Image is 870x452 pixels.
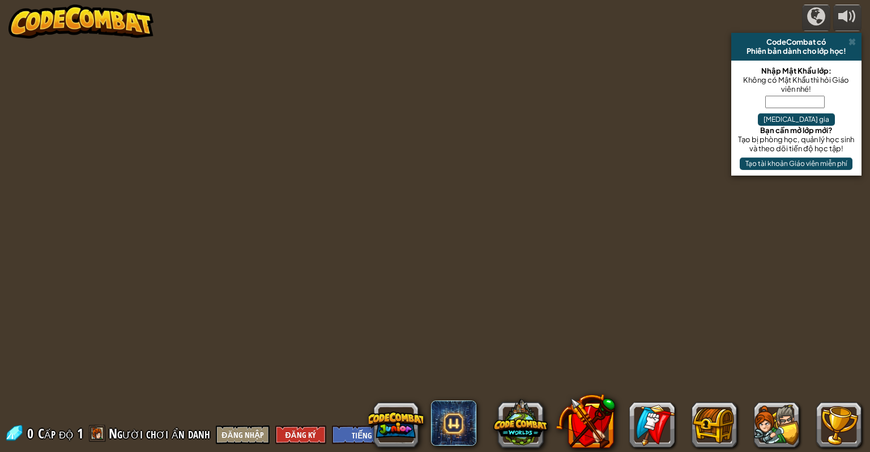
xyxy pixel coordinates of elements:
div: Bạn cần mở lớp mới? [737,126,856,135]
img: CodeCombat - Learn how to code by playing a game [8,5,153,39]
span: 1 [77,424,83,442]
div: Phiên bản dành cho lớp học! [736,46,857,56]
button: Đăng nhập [216,425,269,444]
button: Tạo tài khoản Giáo viên miễn phí [740,157,852,170]
span: 0 [27,424,37,442]
span: Cấp độ [38,424,73,443]
button: Tùy chỉnh âm lượng [833,5,862,31]
button: [MEDICAL_DATA] gia [758,113,835,126]
div: Tạo bị phòng học, quản lý học sinh và theo dõi tiến độ học tập! [737,135,856,153]
div: CodeCombat có [736,37,857,46]
button: Đăng Ký [275,425,326,444]
button: Chiến dịch [802,5,830,31]
div: Không có Mật Khẩu thì hỏi Giáo viên nhé! [737,75,856,93]
div: Nhập Mật Khẩu lớp: [737,66,856,75]
span: Người chơi ẩn danh [109,424,210,442]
